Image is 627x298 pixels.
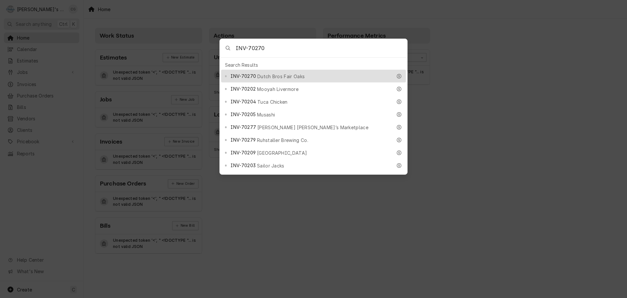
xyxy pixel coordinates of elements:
span: INV-70270 [231,73,256,79]
span: Mooyah Livermore [257,86,298,93]
span: INV-70277 [231,124,256,131]
span: INV-70203 [231,162,255,169]
div: Search Results [221,60,406,70]
span: Ruhstaller Brewing Co. [257,137,308,144]
span: Dutch Bros Fair Oaks [257,73,305,80]
span: [GEOGRAPHIC_DATA] [257,149,307,156]
div: Global Command Menu [219,39,408,175]
span: Tuca Chicken [257,98,288,105]
span: Sailor Jacks [257,162,284,169]
span: INV-70209 [231,149,255,156]
span: [PERSON_NAME] [PERSON_NAME]’s Marketplace [257,124,368,131]
input: Search anything [236,39,407,57]
span: INV-70202 [231,85,255,92]
span: INV-70205 [231,111,255,118]
span: INV-70204 [231,98,256,105]
span: Musashi [257,111,275,118]
span: INV-70279 [231,136,255,143]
